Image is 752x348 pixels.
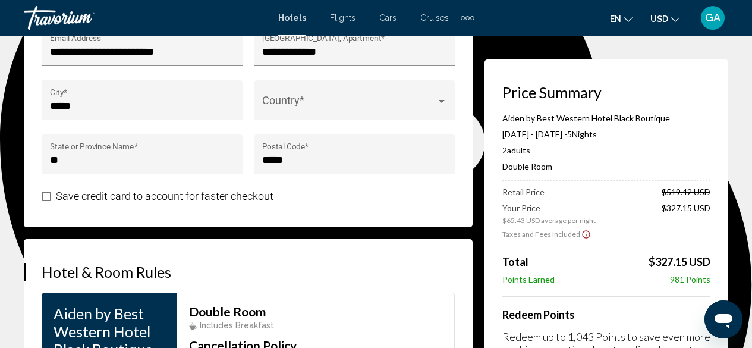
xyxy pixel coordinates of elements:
[42,263,455,281] h3: Hotel & Room Rules
[662,187,710,197] span: $519.42 USD
[581,228,591,239] button: Show Taxes and Fees disclaimer
[572,129,597,139] span: Nights
[379,13,397,23] a: Cars
[502,230,580,239] span: Taxes and Fees Included
[704,300,742,338] iframe: Button to launch messaging window
[502,216,596,225] span: $65.43 USD average per night
[502,129,710,139] p: [DATE] - [DATE] -
[705,12,720,24] span: GA
[670,274,710,284] span: 981 Points
[502,203,596,213] span: Your Price
[420,13,449,23] a: Cruises
[567,129,572,139] span: 5
[189,305,442,318] h3: Double Room
[502,255,528,268] span: Total
[650,10,679,27] button: Change currency
[24,6,266,30] a: Travorium
[697,5,728,30] button: User Menu
[461,8,474,27] button: Extra navigation items
[502,228,591,240] button: Show Taxes and Fees breakdown
[330,13,355,23] a: Flights
[662,203,710,225] span: $327.15 USD
[502,83,710,101] h3: Price Summary
[502,145,530,155] span: 2
[649,255,710,268] span: $327.15 USD
[502,187,545,197] span: Retail Price
[610,10,633,27] button: Change language
[507,145,530,155] span: Adults
[502,161,710,171] p: Double Room
[610,14,621,24] span: en
[502,308,710,321] h4: Redeem Points
[278,13,306,23] a: Hotels
[502,113,710,123] p: Aiden by Best Western Hotel Black Boutique
[56,190,273,202] span: Save credit card to account for faster checkout
[200,321,274,330] span: Includes Breakfast
[650,14,668,24] span: USD
[502,274,555,284] span: Points Earned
